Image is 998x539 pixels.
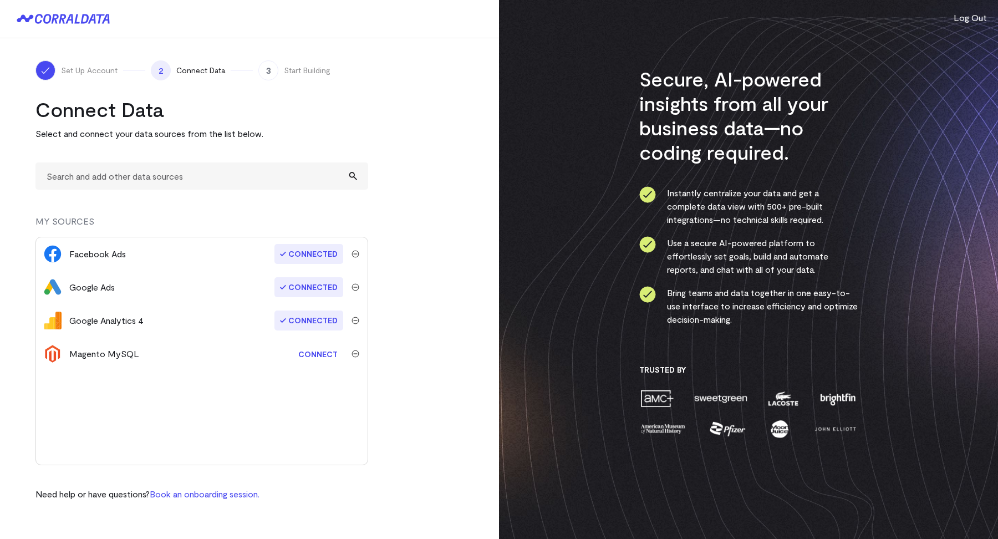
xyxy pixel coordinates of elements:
[352,350,359,358] img: trash-ca1c80e1d16ab71a5036b7411d6fcb154f9f8364eee40f9fb4e52941a92a1061.svg
[639,286,858,326] li: Bring teams and data together in one easy-to-use interface to increase efficiency and optimize de...
[35,487,259,501] p: Need help or have questions?
[639,186,656,203] img: ico-check-circle-0286c843c050abce574082beb609b3a87e49000e2dbcf9c8d101413686918542.svg
[40,65,51,76] img: ico-check-white-f112bc9ae5b8eaea75d262091fbd3bded7988777ca43907c4685e8c0583e79cb.svg
[69,314,144,327] div: Google Analytics 4
[768,419,791,439] img: moon-juice-8ce53f195c39be87c9a230f0550ad6397bce459ce93e102f0ba2bdfd7b7a5226.png
[69,247,126,261] div: Facebook Ads
[69,281,115,294] div: Google Ads
[35,127,368,140] p: Select and connect your data sources from the list below.
[35,215,368,237] div: MY SOURCES
[639,67,858,164] h3: Secure, AI-powered insights from all your business data—no coding required.
[176,65,225,76] span: Connect Data
[818,389,858,408] img: brightfin-814104a60bf555cbdbde4872c1947232c4c7b64b86a6714597b672683d806f7b.png
[61,65,118,76] span: Set Up Account
[639,389,675,408] img: amc-451ba355745a1e68da4dd692ff574243e675d7a235672d558af61b69e36ec7f3.png
[709,419,747,439] img: pfizer-ec50623584d330049e431703d0cb127f675ce31f452716a68c3f54c01096e829.png
[954,11,987,24] button: Log Out
[151,60,171,80] span: 2
[44,278,62,296] img: google_ads-1b58f43bd7feffc8709b649899e0ff922d69da16945e3967161387f108ed8d2f.png
[639,419,687,439] img: amnh-fc366fa550d3bbd8e1e85a3040e65cc9710d0bea3abcf147aa05e3a03bbbee56.png
[639,286,656,303] img: ico-check-circle-0286c843c050abce574082beb609b3a87e49000e2dbcf9c8d101413686918542.svg
[274,311,343,330] span: Connected
[293,344,343,364] a: Connect
[352,283,359,291] img: trash-ca1c80e1d16ab71a5036b7411d6fcb154f9f8364eee40f9fb4e52941a92a1061.svg
[69,347,139,360] div: Magento MySQL
[44,312,62,329] img: google_analytics_4-633564437f1c5a1f80ed481c8598e5be587fdae20902a9d236da8b1a77aec1de.svg
[44,345,62,363] img: magento_mysql-efb597a201cf7a6fee0013954637f76ace11ce99c99f9a13f9a5bab8cc7ae36a.png
[639,186,858,226] li: Instantly centralize your data and get a complete data view with 500+ pre-built integrations—no t...
[693,389,748,408] img: sweetgreen-51a9cfd6e7f577b5d2973e4b74db2d3c444f7f1023d7d3914010f7123f825463.png
[767,389,800,408] img: lacoste-ee8d7bb45e342e37306c36566003b9a215fb06da44313bcf359925cbd6d27eb6.png
[35,97,368,121] h2: Connect Data
[639,236,858,276] li: Use a secure AI-powered platform to effortlessly set goals, build and automate reports, and chat ...
[284,65,330,76] span: Start Building
[274,244,343,264] span: Connected
[352,317,359,324] img: trash-ca1c80e1d16ab71a5036b7411d6fcb154f9f8364eee40f9fb4e52941a92a1061.svg
[150,489,259,499] a: Book an onboarding session.
[352,250,359,258] img: trash-ca1c80e1d16ab71a5036b7411d6fcb154f9f8364eee40f9fb4e52941a92a1061.svg
[274,277,343,297] span: Connected
[639,365,858,375] h3: Trusted By
[813,419,858,439] img: john-elliott-7c54b8592a34f024266a72de9d15afc68813465291e207b7f02fde802b847052.png
[258,60,278,80] span: 3
[639,236,656,253] img: ico-check-circle-0286c843c050abce574082beb609b3a87e49000e2dbcf9c8d101413686918542.svg
[35,162,368,190] input: Search and add other data sources
[44,245,62,263] img: facebook_ads-70f54adf8324fd366a4dad5aa4e8dc3a193daeb41612ad8aba5915164cc799be.svg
